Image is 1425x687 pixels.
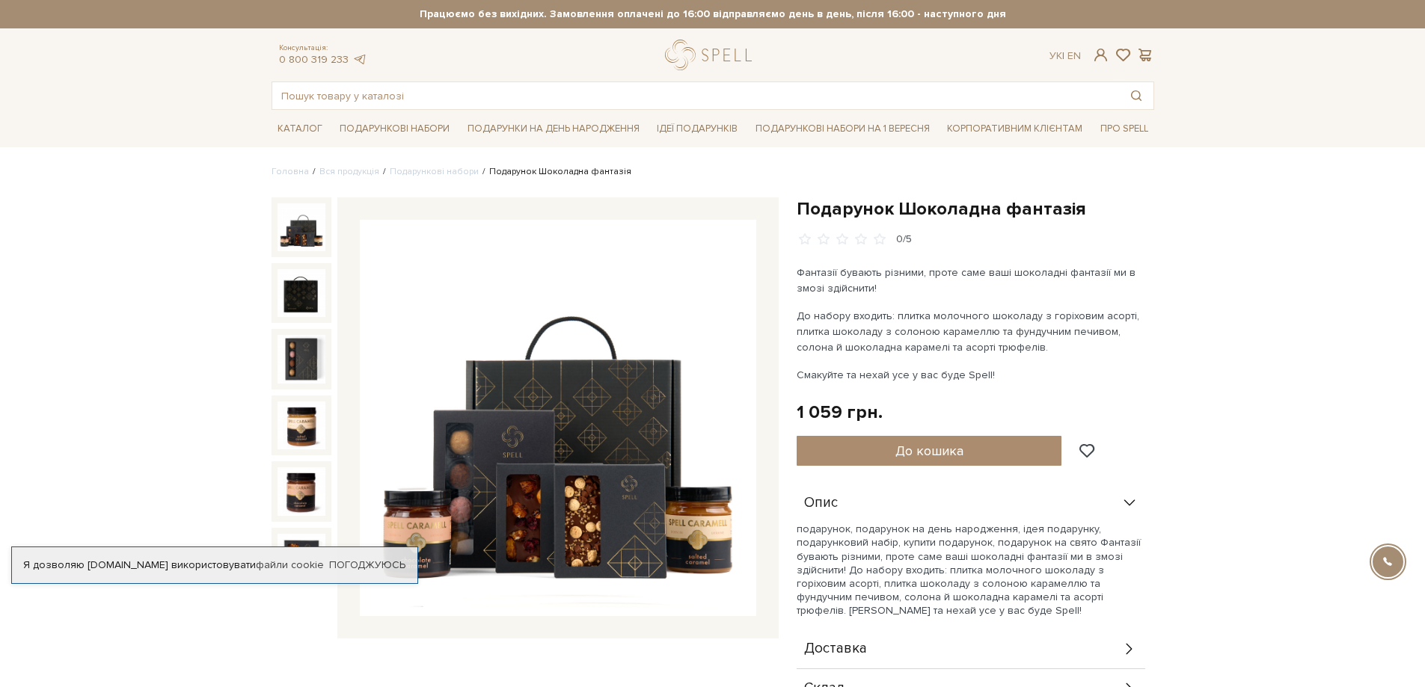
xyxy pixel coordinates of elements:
[479,165,631,179] li: Подарунок Шоколадна фантазія
[1062,49,1064,62] span: |
[278,401,325,449] img: Подарунок Шоколадна фантазія
[797,367,1147,383] p: Смакуйте та нехай усе у вас буде Spell!
[797,401,883,424] div: 1 059 грн.
[334,117,456,141] a: Подарункові набори
[1049,49,1081,63] div: Ук
[665,40,759,70] a: logo
[256,558,324,571] a: файли cookie
[279,43,367,53] span: Консультація:
[278,335,325,383] img: Подарунок Шоколадна фантазія
[278,467,325,515] img: Подарунок Шоколадна фантазія
[279,53,349,66] a: 0 800 319 233
[360,220,756,616] img: Подарунок Шоколадна фантазія
[329,558,405,572] a: Погоджуюсь
[12,558,417,572] div: Я дозволяю [DOMAIN_NAME] використовувати
[804,642,867,656] span: Доставка
[278,534,325,582] img: Подарунок Шоколадна фантазія
[797,308,1147,355] p: До набору входить: плитка молочного шоколаду з горіховим асорті, плитка шоколаду з солоною караме...
[1067,49,1081,62] a: En
[797,523,1145,617] p: подарунок, подарунок на день народження, ідея подарунку, подарунковий набір, купити подарунок, по...
[1119,82,1153,109] button: Пошук товару у каталозі
[797,197,1154,221] h1: Подарунок Шоколадна фантазія
[750,116,936,141] a: Подарункові набори на 1 Вересня
[272,7,1154,21] strong: Працюємо без вихідних. Замовлення оплачені до 16:00 відправляємо день в день, після 16:00 - насту...
[895,443,963,459] span: До кошика
[797,436,1062,466] button: До кошика
[272,166,309,177] a: Головна
[278,269,325,317] img: Подарунок Шоколадна фантазія
[272,117,328,141] a: Каталог
[797,265,1147,296] p: Фантазії бувають різними, проте саме ваші шоколадні фантазії ми в змозі здійснити!
[352,53,367,66] a: telegram
[941,116,1088,141] a: Корпоративним клієнтам
[319,166,379,177] a: Вся продукція
[1094,117,1154,141] a: Про Spell
[896,232,912,247] div: 0/5
[390,166,479,177] a: Подарункові набори
[462,117,646,141] a: Подарунки на День народження
[278,203,325,251] img: Подарунок Шоколадна фантазія
[651,117,744,141] a: Ідеї подарунків
[272,82,1119,109] input: Пошук товару у каталозі
[804,496,838,510] span: Опис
